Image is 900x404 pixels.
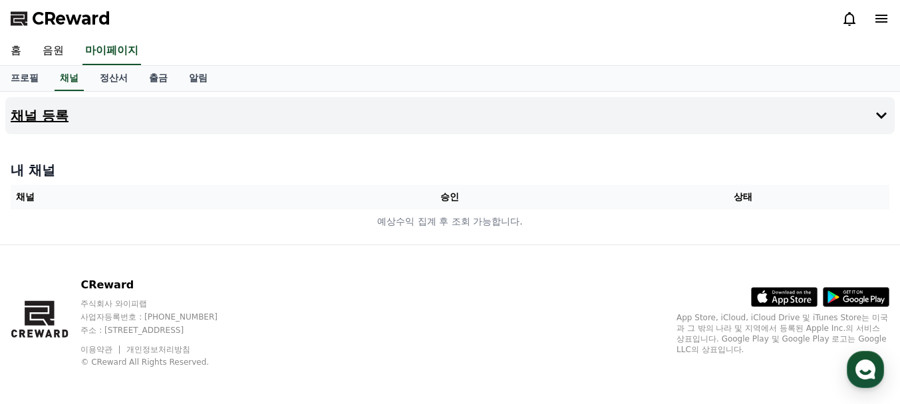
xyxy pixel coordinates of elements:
td: 예상수익 집계 후 조회 가능합니다. [11,209,889,234]
a: 마이페이지 [82,37,141,65]
button: 채널 등록 [5,97,895,134]
h4: 내 채널 [11,161,889,179]
a: 이용약관 [80,345,122,354]
p: CReward [80,277,243,293]
a: 음원 [32,37,75,65]
span: CReward [32,8,110,29]
a: 설정 [172,294,255,327]
p: 사업자등록번호 : [PHONE_NUMBER] [80,312,243,322]
th: 상태 [597,185,889,209]
th: 채널 [11,185,303,209]
span: 설정 [206,314,222,324]
a: 출금 [138,66,178,91]
p: © CReward All Rights Reserved. [80,357,243,367]
h4: 채널 등록 [11,108,69,123]
a: 정산서 [89,66,138,91]
a: 알림 [178,66,218,91]
span: 홈 [42,314,50,324]
a: 채널 [55,66,84,91]
span: 대화 [122,314,138,325]
a: 대화 [88,294,172,327]
a: 개인정보처리방침 [126,345,190,354]
th: 승인 [303,185,596,209]
p: 주소 : [STREET_ADDRESS] [80,325,243,336]
p: App Store, iCloud, iCloud Drive 및 iTunes Store는 미국과 그 밖의 나라 및 지역에서 등록된 Apple Inc.의 서비스 상표입니다. Goo... [676,312,889,355]
p: 주식회사 와이피랩 [80,298,243,309]
a: CReward [11,8,110,29]
a: 홈 [4,294,88,327]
